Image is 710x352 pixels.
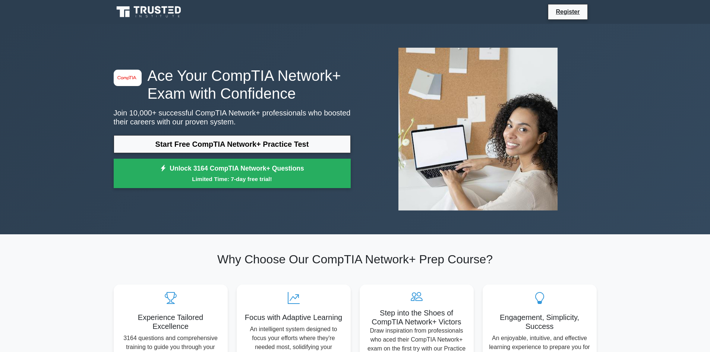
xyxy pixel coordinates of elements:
[114,252,597,266] h2: Why Choose Our CompTIA Network+ Prep Course?
[114,108,351,126] p: Join 10,000+ successful CompTIA Network+ professionals who boosted their careers with our proven ...
[489,313,591,331] h5: Engagement, Simplicity, Success
[120,313,222,331] h5: Experience Tailored Excellence
[114,67,351,102] h1: Ace Your CompTIA Network+ Exam with Confidence
[114,159,351,188] a: Unlock 3164 CompTIA Network+ QuestionsLimited Time: 7-day free trial!
[114,135,351,153] a: Start Free CompTIA Network+ Practice Test
[243,313,345,322] h5: Focus with Adaptive Learning
[366,308,468,326] h5: Step into the Shoes of CompTIA Network+ Victors
[123,175,341,183] small: Limited Time: 7-day free trial!
[551,7,584,16] a: Register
